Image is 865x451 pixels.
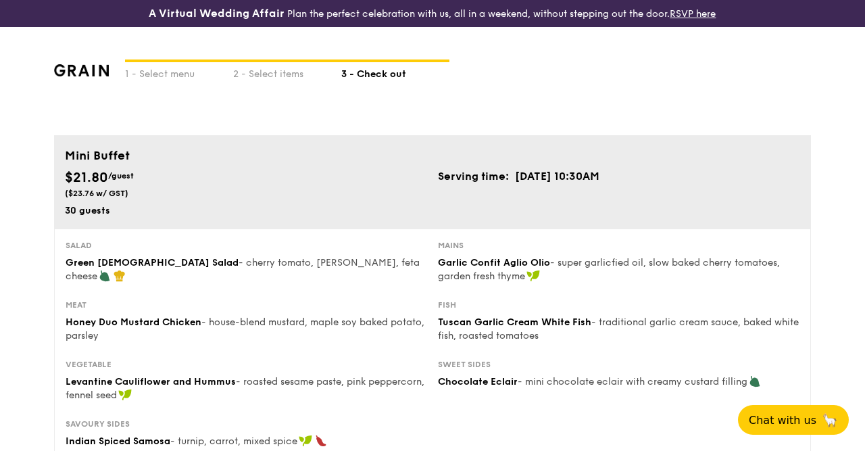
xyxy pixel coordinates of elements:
div: Plan the perfect celebration with us, all in a weekend, without stepping out the door. [144,5,720,22]
span: - roasted sesame paste, pink peppercorn, fennel seed [66,376,424,401]
td: Serving time: [438,168,514,185]
span: Levantine Cauliflower and Hummus [66,376,236,387]
img: icon-vegan.f8ff3823.svg [299,435,312,447]
span: Honey Duo Mustard Chicken [66,316,201,328]
h4: A Virtual Wedding Affair [149,5,285,22]
span: Garlic Confit Aglio Olio [438,257,550,268]
span: /guest [108,171,134,181]
img: icon-chef-hat.a58ddaea.svg [114,270,126,282]
div: Salad [66,240,427,251]
img: icon-spicy.37a8142b.svg [315,435,327,447]
div: Sweet sides [438,359,799,370]
img: icon-vegan.f8ff3823.svg [526,270,540,282]
a: RSVP here [670,8,716,20]
img: icon-vegan.f8ff3823.svg [118,389,132,401]
span: $21.80 [65,170,108,186]
img: grain-logotype.1cdc1e11.png [54,64,109,76]
span: - turnip, carrot, mixed spice [170,435,297,447]
div: 3 - Check out [341,62,449,81]
td: [DATE] 10:30AM [514,168,600,185]
span: - traditional garlic cream sauce, baked white fish, roasted tomatoes [438,316,799,341]
button: Chat with us🦙 [738,405,849,435]
div: 2 - Select items [233,62,341,81]
div: Mains [438,240,799,251]
span: Green [DEMOGRAPHIC_DATA] Salad [66,257,239,268]
div: Mini Buffet [65,146,800,165]
div: 30 guests [65,204,427,218]
div: Savoury sides [66,419,427,429]
span: - cherry tomato, [PERSON_NAME], feta cheese [66,257,420,282]
span: - mini chocolate eclair with creamy custard filling [518,376,747,387]
div: 1 - Select menu [125,62,233,81]
span: Tuscan Garlic Cream White Fish [438,316,591,328]
span: 🦙 [822,412,838,428]
span: Indian Spiced Samosa [66,435,170,447]
span: ($23.76 w/ GST) [65,189,128,198]
span: - super garlicfied oil, slow baked cherry tomatoes, garden fresh thyme [438,257,780,282]
div: Vegetable [66,359,427,370]
span: - house-blend mustard, maple soy baked potato, parsley [66,316,424,341]
img: icon-vegetarian.fe4039eb.svg [99,270,111,282]
div: Fish [438,300,799,310]
span: Chocolate Eclair [438,376,518,387]
img: icon-vegetarian.fe4039eb.svg [749,375,761,387]
div: Meat [66,300,427,310]
span: Chat with us [749,414,816,427]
